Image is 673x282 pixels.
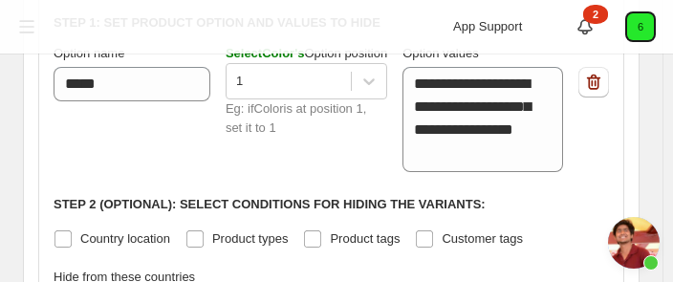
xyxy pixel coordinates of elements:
span: Country location [80,231,170,246]
div: Open chat [608,217,660,269]
div: 2 [583,5,608,24]
span: Avatar with initials 6 [627,13,654,40]
a: 2 [575,17,595,36]
text: 6 [638,21,643,33]
div: Eg: if Color is at position 1, set it to 1 [226,99,387,138]
span: Product types [212,231,289,246]
span: App Support [453,19,522,33]
button: Toggle menu [10,10,44,44]
span: Product tags [330,231,400,246]
p: Step 2 (Optional): Select conditions for hiding the variants: [54,195,609,214]
span: Customer tags [442,231,523,246]
button: Avatar with initials 6 [625,11,656,42]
